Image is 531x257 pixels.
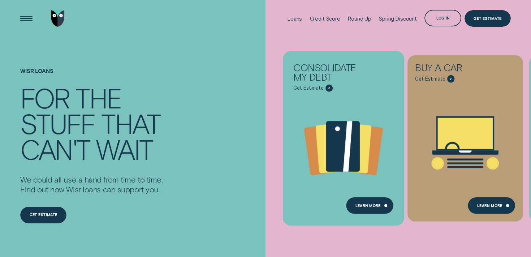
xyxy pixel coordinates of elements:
[75,85,121,111] div: the
[346,197,393,214] a: Learn more
[379,16,417,22] div: Spring Discount
[348,16,371,22] div: Round Up
[465,10,511,27] a: Get Estimate
[407,55,523,217] a: Buy a car - Learn more
[20,68,163,85] h1: Wisr loans
[468,197,515,214] a: Learn More
[288,16,302,22] div: Loans
[415,76,445,82] span: Get Estimate
[20,85,69,111] div: For
[51,10,65,27] img: Wisr
[293,85,323,91] span: Get Estimate
[20,207,66,223] a: Get estimate
[20,111,95,136] div: stuff
[20,85,163,162] h4: For the stuff that can't wait
[286,55,401,217] a: Consolidate my debt - Learn more
[293,63,367,84] div: Consolidate my debt
[424,10,461,26] button: Log in
[96,136,152,162] div: wait
[101,111,160,136] div: that
[415,63,489,75] div: Buy a car
[20,175,163,194] p: We could all use a hand from time to time. Find out how Wisr loans can support you.
[20,136,90,162] div: can't
[310,16,340,22] div: Credit Score
[18,10,35,27] button: Open Menu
